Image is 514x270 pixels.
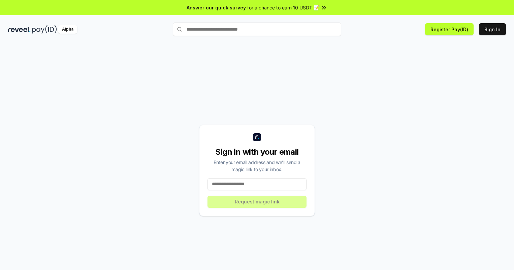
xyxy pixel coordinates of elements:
button: Register Pay(ID) [425,23,474,35]
span: Answer our quick survey [187,4,246,11]
div: Alpha [58,25,77,34]
button: Sign In [479,23,506,35]
span: for a chance to earn 10 USDT 📝 [247,4,319,11]
div: Sign in with your email [207,147,307,157]
div: Enter your email address and we’ll send a magic link to your inbox. [207,159,307,173]
img: reveel_dark [8,25,31,34]
img: pay_id [32,25,57,34]
img: logo_small [253,133,261,141]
